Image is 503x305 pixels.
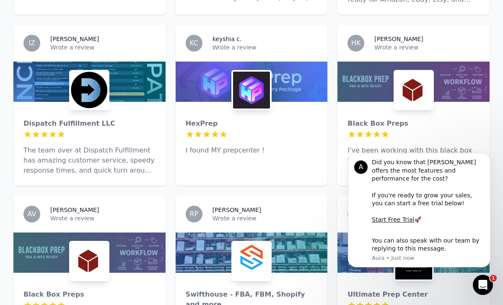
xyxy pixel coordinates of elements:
h3: [PERSON_NAME] [213,206,261,214]
img: HexPrep [233,72,270,109]
span: HK [351,40,361,47]
a: HK[PERSON_NAME]Wrote a reviewBlack Box PrepsBlack Box PrepsI've been working with this black box ... [337,25,490,186]
div: Black Box Preps [23,289,156,300]
p: Wrote a review [374,43,480,52]
a: KCkeyshia c.Wrote a reviewHexPrepHexPrepI found MY prepcenter ! [176,25,328,186]
p: I found MY prepcenter ! [186,145,318,155]
span: KC [189,40,198,47]
p: The team over at Dispatch Fulfillment has amazing customer service, speedy response times, and qu... [23,145,156,176]
span: IZ [29,40,35,47]
p: Wrote a review [213,43,318,52]
span: 1 [490,275,497,282]
div: Dispatch Fulfillment LLC [23,119,156,129]
img: Black Box Preps [395,72,432,109]
h3: [PERSON_NAME] [50,206,99,214]
iframe: Intercom notifications message [335,151,503,299]
p: Wrote a review [50,43,156,52]
img: Black Box Preps [71,243,108,279]
h3: [PERSON_NAME] [50,35,99,43]
a: IZ[PERSON_NAME]Wrote a reviewDispatch Fulfillment LLCDispatch Fulfillment LLCThe team over at Dis... [13,25,166,186]
h3: [PERSON_NAME] [374,35,423,43]
img: Swifthouse - FBA, FBM, Shopify and more [233,243,270,279]
span: AV [28,211,36,217]
img: Dispatch Fulfillment LLC [71,72,108,109]
p: Wrote a review [213,214,318,222]
span: RP [189,211,198,217]
h3: keyshia c. [213,35,242,43]
iframe: Intercom live chat [473,275,493,295]
div: Black Box Preps [347,119,480,129]
p: I've been working with this black box for a few months now, and their service has been outstandin... [347,145,480,176]
div: HexPrep [186,119,318,129]
p: Wrote a review [50,214,156,222]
